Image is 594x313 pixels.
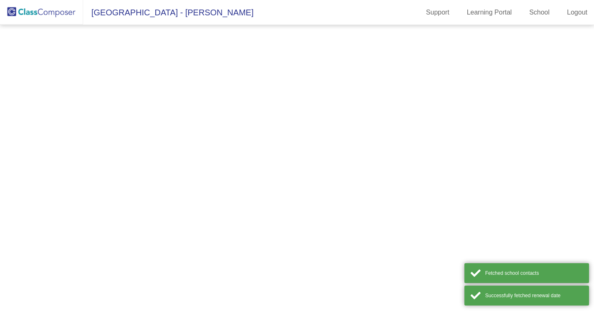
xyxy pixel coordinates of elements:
div: Fetched school contacts [485,269,583,277]
a: Support [420,6,456,19]
a: School [523,6,556,19]
span: [GEOGRAPHIC_DATA] - [PERSON_NAME] [83,6,253,19]
a: Learning Portal [460,6,519,19]
div: Successfully fetched renewal date [485,292,583,299]
a: Logout [560,6,594,19]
